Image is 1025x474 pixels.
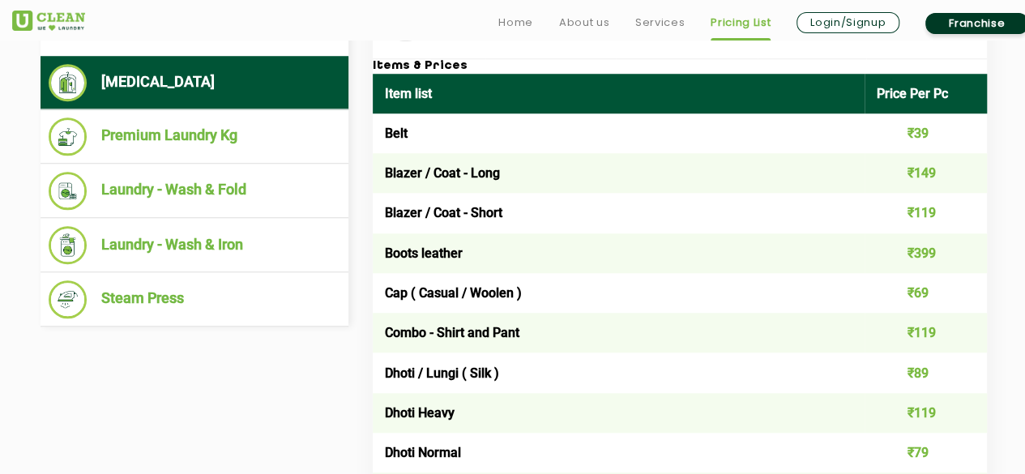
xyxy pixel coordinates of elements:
th: Item list [373,74,865,113]
td: Dhoti / Lungi ( Silk ) [373,352,865,392]
td: ₹399 [865,233,988,273]
li: [MEDICAL_DATA] [49,64,340,101]
a: Services [635,13,685,32]
a: Home [498,13,533,32]
img: UClean Laundry and Dry Cleaning [12,11,85,31]
img: Premium Laundry Kg [49,117,87,156]
a: Login/Signup [797,12,899,33]
td: ₹39 [865,113,988,153]
td: ₹69 [865,273,988,313]
img: Laundry - Wash & Fold [49,172,87,210]
td: ₹119 [865,393,988,433]
td: Combo - Shirt and Pant [373,313,865,352]
td: ₹119 [865,193,988,233]
td: ₹119 [865,313,988,352]
li: Laundry - Wash & Iron [49,226,340,264]
a: About us [559,13,609,32]
li: Premium Laundry Kg [49,117,340,156]
td: Blazer / Coat - Long [373,153,865,193]
a: Pricing List [711,13,771,32]
img: Laundry - Wash & Iron [49,226,87,264]
th: Price Per Pc [865,74,988,113]
td: Cap ( Casual / Woolen ) [373,273,865,313]
td: Dhoti Heavy [373,393,865,433]
td: ₹79 [865,433,988,472]
td: Boots leather [373,233,865,273]
img: Dry Cleaning [49,64,87,101]
td: Blazer / Coat - Short [373,193,865,233]
img: Steam Press [49,280,87,318]
td: Dhoti Normal [373,433,865,472]
li: Laundry - Wash & Fold [49,172,340,210]
h3: Items & Prices [373,59,987,74]
td: Belt [373,113,865,153]
td: ₹149 [865,153,988,193]
li: Steam Press [49,280,340,318]
td: ₹89 [865,352,988,392]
